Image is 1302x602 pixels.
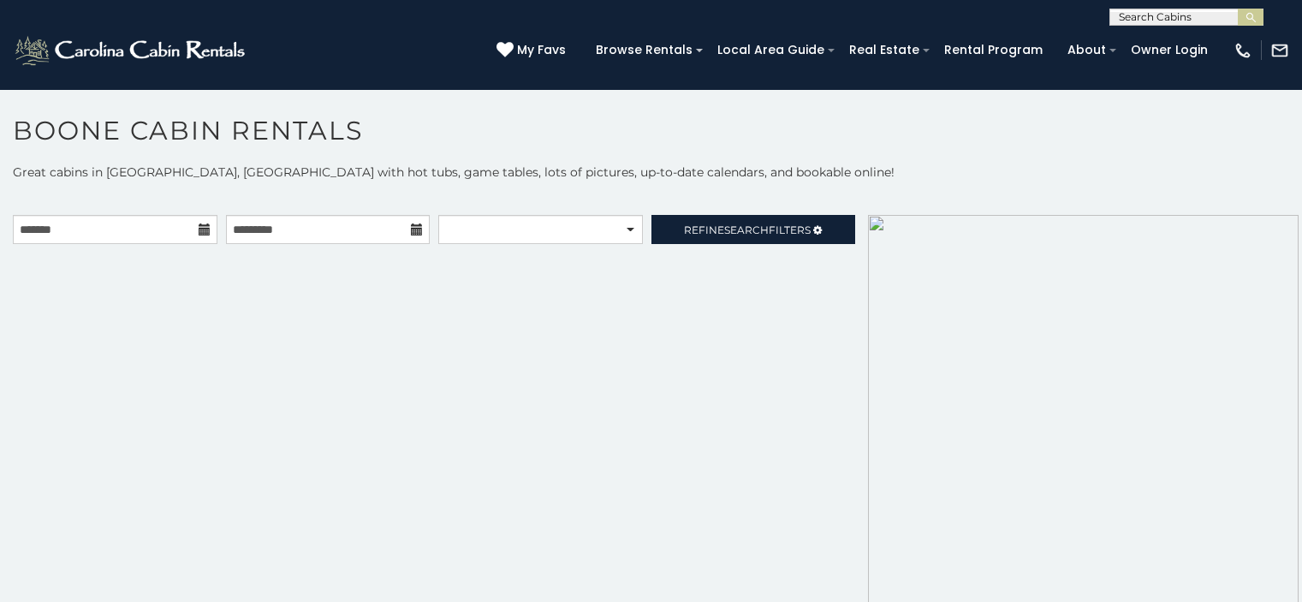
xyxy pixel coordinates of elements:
a: RefineSearchFilters [651,215,856,244]
a: About [1059,37,1115,63]
span: Refine Filters [684,224,811,236]
a: My Favs [496,41,570,60]
a: Owner Login [1122,37,1216,63]
span: My Favs [517,41,566,59]
a: Rental Program [936,37,1051,63]
img: mail-regular-white.png [1270,41,1289,60]
span: Search [724,224,769,236]
img: phone-regular-white.png [1234,41,1252,60]
a: Local Area Guide [709,37,833,63]
img: White-1-2.png [13,33,250,68]
a: Browse Rentals [587,37,701,63]
a: Real Estate [841,37,928,63]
